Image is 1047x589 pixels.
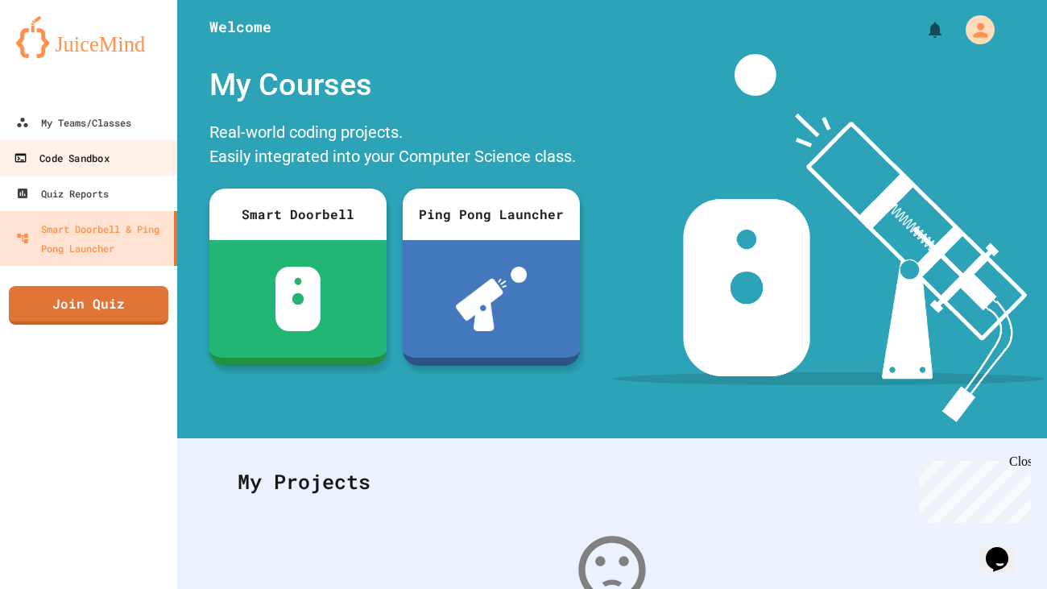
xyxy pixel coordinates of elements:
div: Ping Pong Launcher [403,189,580,240]
div: My Notifications [896,16,949,44]
div: Chat with us now!Close [6,6,111,102]
img: ppl-with-ball.png [456,267,528,331]
img: banner-image-my-projects.png [614,54,1045,422]
div: Code Sandbox [14,148,109,168]
div: My Account [949,11,999,48]
div: Quiz Reports [16,184,109,203]
img: sdb-white.svg [275,267,321,331]
div: My Courses [201,54,588,116]
div: Real-world coding projects. Easily integrated into your Computer Science class. [201,116,588,176]
div: Smart Doorbell [209,189,387,240]
a: Join Quiz [9,286,168,325]
div: My Teams/Classes [16,113,131,132]
iframe: chat widget [979,525,1031,573]
div: Smart Doorbell & Ping Pong Launcher [16,219,168,258]
img: logo-orange.svg [16,16,161,58]
div: My Projects [221,450,1003,513]
iframe: chat widget [913,454,1031,523]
